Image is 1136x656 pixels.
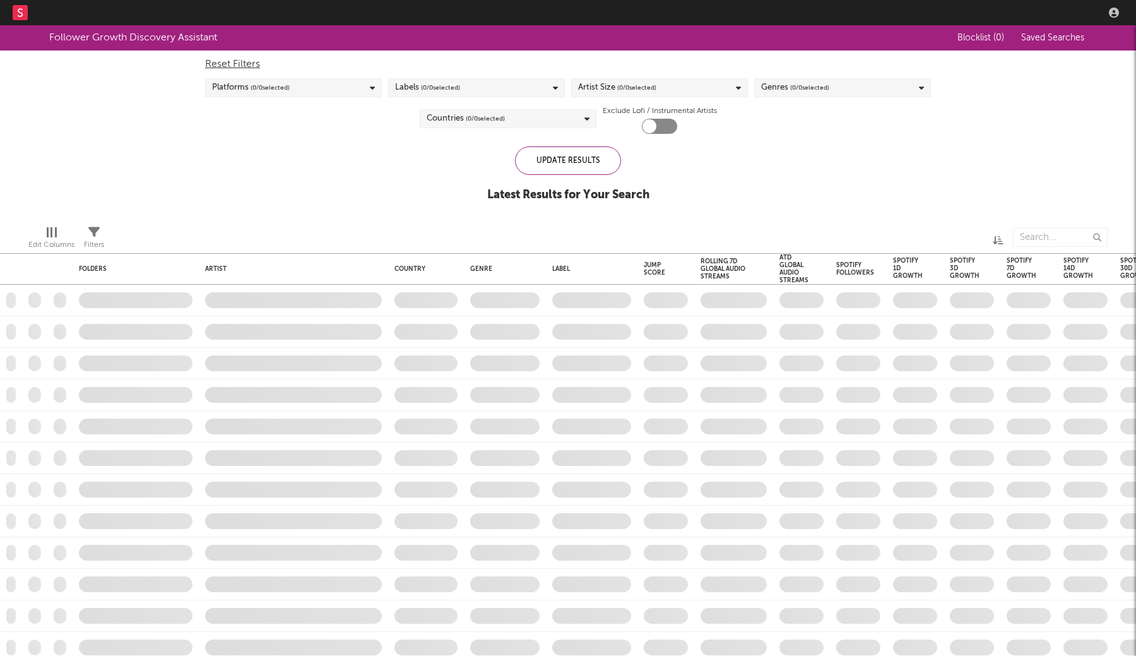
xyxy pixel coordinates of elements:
div: Filters [84,237,104,253]
span: ( 0 / 0 selected) [790,80,829,95]
div: Jump Score [644,261,669,277]
div: Edit Columns [28,222,74,258]
span: ( 0 / 0 selected) [251,80,290,95]
div: ATD Global Audio Streams [779,254,808,284]
div: Labels [395,80,460,95]
div: Country [394,265,451,273]
div: Spotify 3D Growth [950,257,979,280]
div: Spotify 1D Growth [893,257,923,280]
div: Genre [470,265,533,273]
div: Spotify 14D Growth [1063,257,1093,280]
input: Search... [1013,228,1108,247]
div: Latest Results for Your Search [487,188,649,203]
div: Label [552,265,625,273]
div: Artist Size [578,80,656,95]
label: Exclude Lofi / Instrumental Artists [603,104,717,119]
div: Platforms [212,80,290,95]
span: Saved Searches [1021,33,1087,42]
button: Saved Searches [1017,33,1087,43]
div: Countries [427,111,505,126]
div: Rolling 7D Global Audio Streams [701,258,748,280]
div: Edit Columns [28,237,74,253]
span: ( 0 / 0 selected) [617,80,656,95]
div: Folders [79,265,174,273]
span: ( 0 / 0 selected) [466,111,505,126]
span: ( 0 / 0 selected) [421,80,460,95]
div: Spotify Followers [836,261,874,277]
div: Filters [84,222,104,258]
div: Spotify 7D Growth [1007,257,1036,280]
div: Artist [205,265,376,273]
div: Reset Filters [205,57,931,72]
span: ( 0 ) [993,33,1004,42]
div: Update Results [515,146,621,175]
div: Genres [761,80,829,95]
div: Follower Growth Discovery Assistant [49,30,217,45]
span: Blocklist [957,33,1004,42]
